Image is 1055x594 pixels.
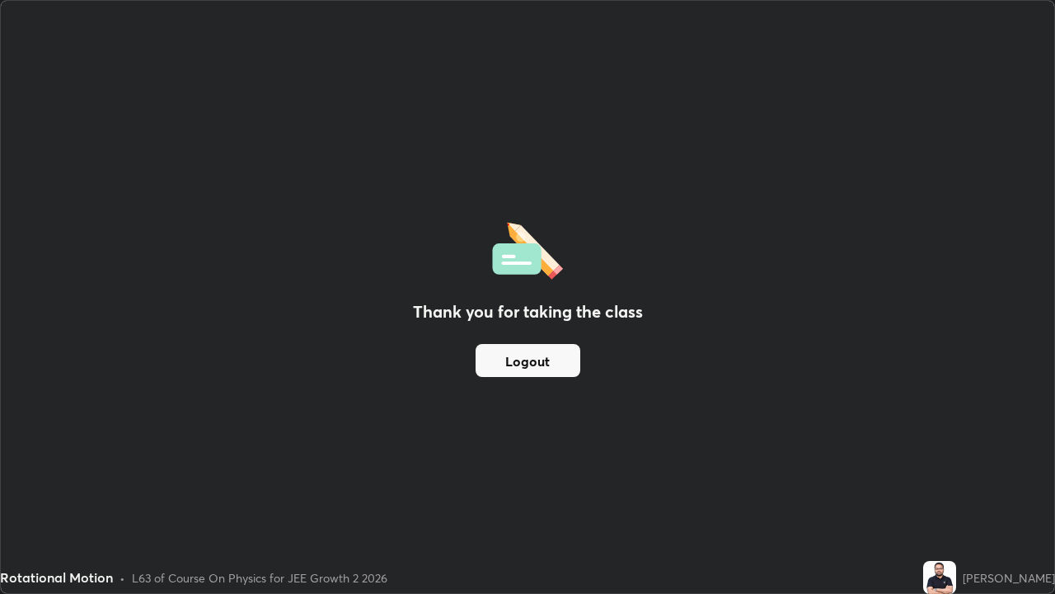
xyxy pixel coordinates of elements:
[120,569,125,587] div: •
[923,561,956,594] img: 75b7adc8d7144db7b3983a723ea8425d.jpg
[492,217,563,280] img: offlineFeedback.1438e8b3.svg
[132,569,387,587] div: L63 of Course On Physics for JEE Growth 2 2026
[413,299,643,324] h2: Thank you for taking the class
[963,569,1055,587] div: [PERSON_NAME]
[476,344,580,377] button: Logout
